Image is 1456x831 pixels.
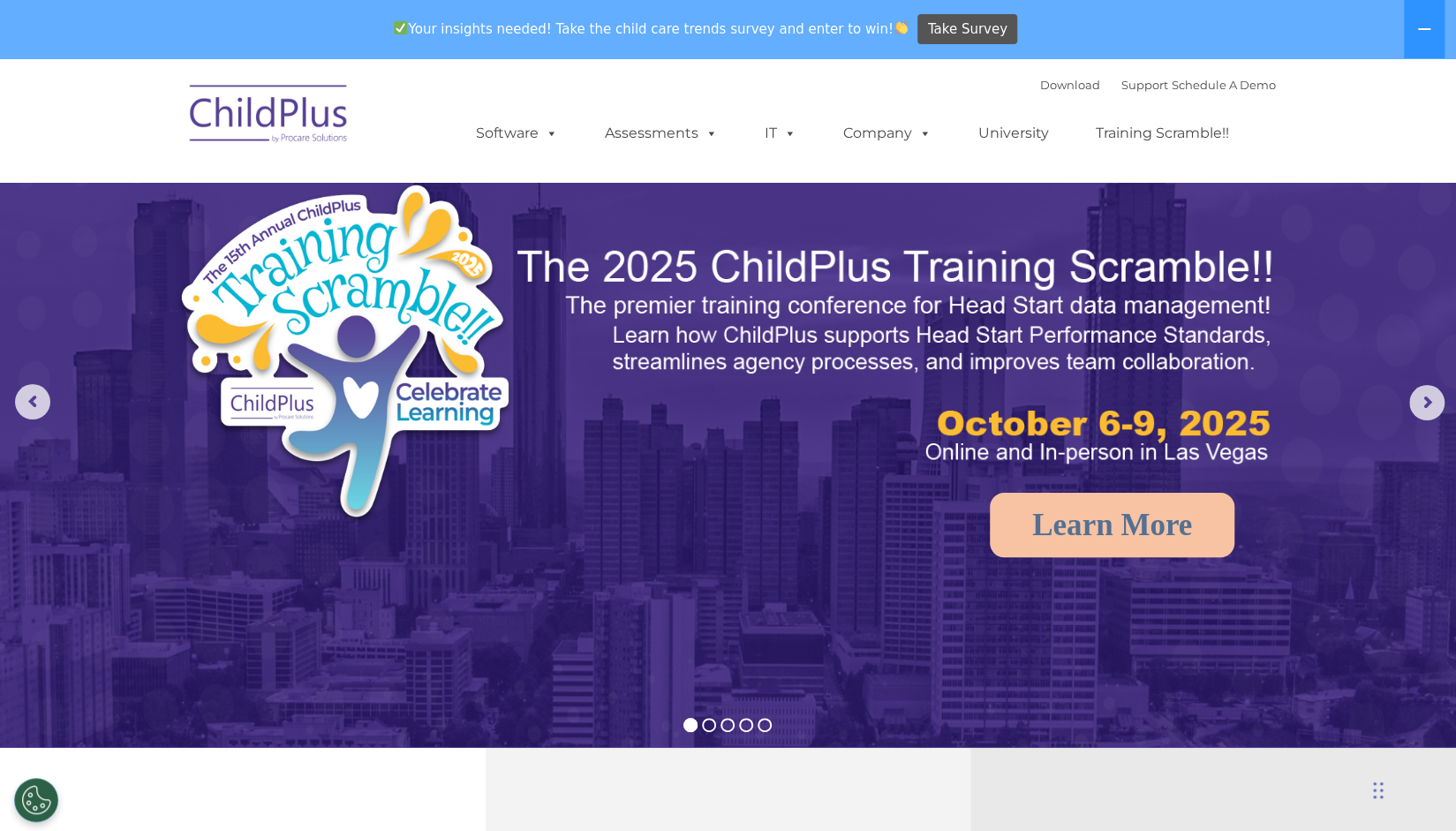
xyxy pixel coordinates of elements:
[1172,78,1276,92] a: Schedule A Demo
[928,14,1007,45] span: Take Survey
[961,116,1067,151] a: University
[894,21,908,34] img: 👏
[181,72,358,161] img: ChildPlus by Procare Solutions
[1121,78,1168,92] a: Support
[747,116,814,151] a: IT
[826,116,949,151] a: Company
[387,11,916,46] span: Your insights needed! Take the child care trends survey and enter to win!
[394,21,407,34] img: ✅
[990,493,1234,557] a: Learn More
[1368,746,1456,831] iframe: Chat Widget
[14,778,58,822] button: Cookies Settings
[245,117,299,130] span: Last name
[245,189,321,202] span: Phone number
[917,14,1017,45] a: Take Survey
[1040,78,1100,92] a: Download
[1040,78,1276,92] font: |
[1078,116,1247,151] a: Training Scramble!!
[1373,764,1384,817] div: Drag
[587,116,736,151] a: Assessments
[458,116,576,151] a: Software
